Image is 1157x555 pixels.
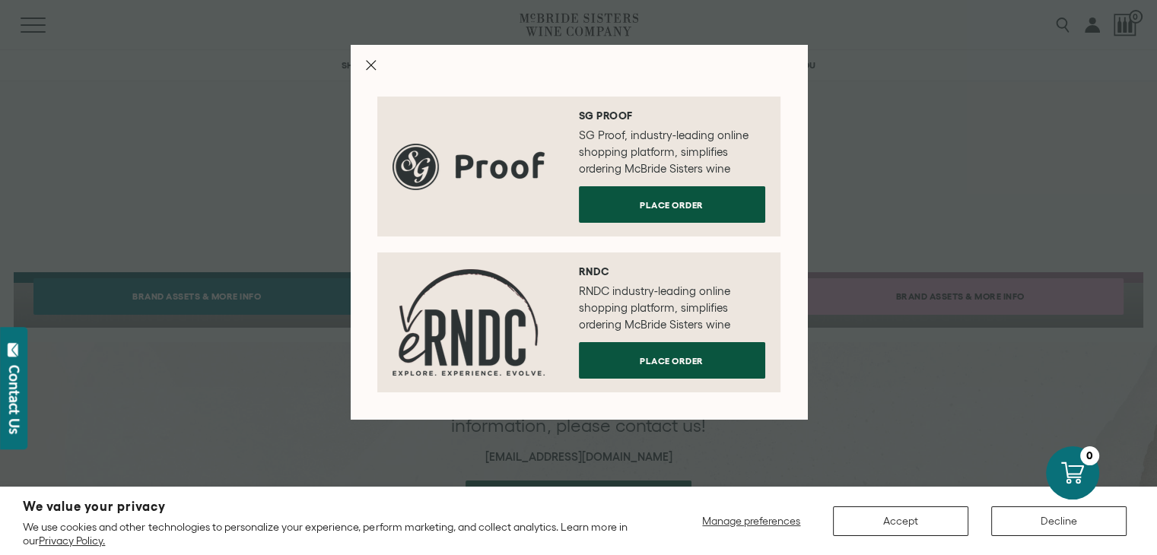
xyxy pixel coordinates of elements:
a: Privacy Policy. [39,534,105,547]
a: Place order [579,186,765,223]
span: Place order [613,346,730,376]
span: Place order [613,190,730,220]
button: Decline [991,506,1127,536]
a: Place order [579,342,765,379]
div: 0 [1080,446,1099,465]
p: We use cookies and other technologies to personalize your experience, perform marketing, and coll... [23,520,637,547]
p: SG Proof, industry-leading online shopping platform, simplifies ordering McBride Sisters wine [579,127,765,177]
button: Close modal [366,60,377,71]
p: RNDC industry-leading online shopping platform, simplifies ordering McBride Sisters wine [579,283,765,333]
span: Manage preferences [702,515,800,527]
button: Accept [833,506,968,536]
h6: SG Proof [579,110,765,121]
h2: We value your privacy [23,500,637,513]
h6: RNDC [579,266,765,277]
button: Manage preferences [693,506,810,536]
div: Contact Us [7,365,22,434]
